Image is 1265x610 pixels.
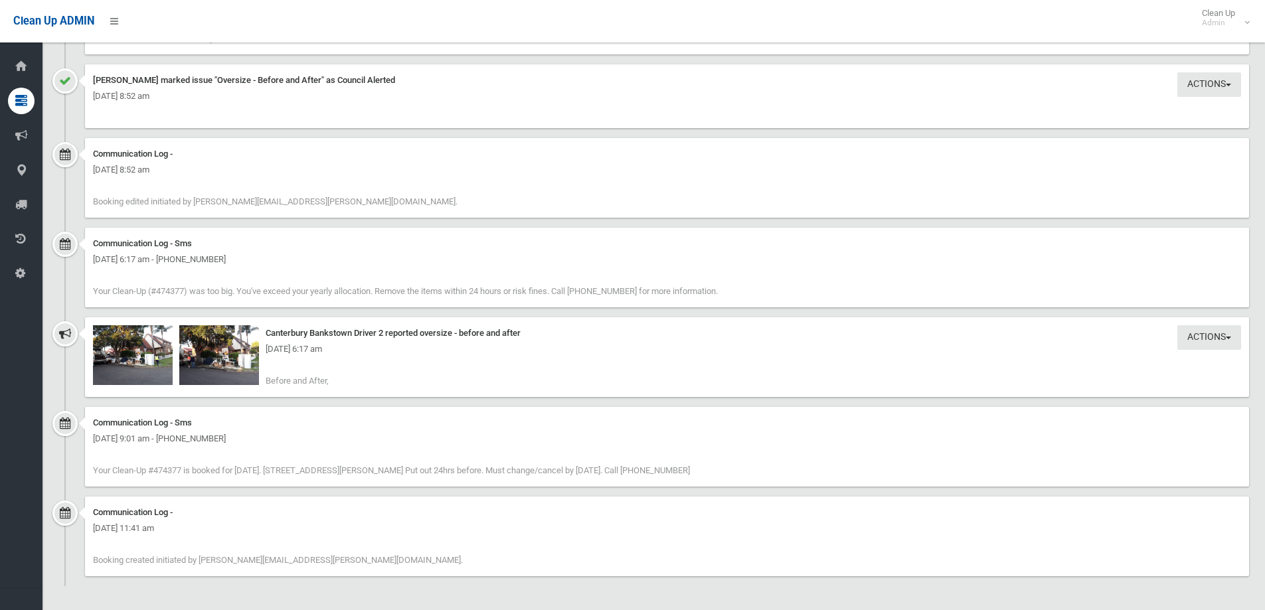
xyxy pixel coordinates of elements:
[1202,18,1235,28] small: Admin
[93,415,1241,431] div: Communication Log - Sms
[93,88,1241,104] div: [DATE] 8:52 am
[93,431,1241,447] div: [DATE] 9:01 am - [PHONE_NUMBER]
[93,555,463,565] span: Booking created initiated by [PERSON_NAME][EMAIL_ADDRESS][PERSON_NAME][DOMAIN_NAME].
[93,520,1241,536] div: [DATE] 11:41 am
[93,236,1241,252] div: Communication Log - Sms
[93,341,1241,357] div: [DATE] 6:17 am
[13,15,94,27] span: Clean Up ADMIN
[93,146,1241,162] div: Communication Log -
[93,162,1241,178] div: [DATE] 8:52 am
[266,376,329,386] span: Before and After,
[93,465,690,475] span: Your Clean-Up #474377 is booked for [DATE]. [STREET_ADDRESS][PERSON_NAME] Put out 24hrs before. M...
[1195,8,1248,28] span: Clean Up
[93,325,1241,341] div: Canterbury Bankstown Driver 2 reported oversize - before and after
[93,72,1241,88] div: [PERSON_NAME] marked issue "Oversize - Before and After" as Council Alerted
[179,325,259,385] img: 2025-09-1906.16.218530100859737349963.jpg
[93,325,173,385] img: 2025-09-1906.07.57432112912547663355.jpg
[1177,325,1241,350] button: Actions
[93,33,480,43] span: Marked as collected. initiated by [PERSON_NAME][EMAIL_ADDRESS][PERSON_NAME][DOMAIN_NAME].
[93,196,458,206] span: Booking edited initiated by [PERSON_NAME][EMAIL_ADDRESS][PERSON_NAME][DOMAIN_NAME].
[93,252,1241,267] div: [DATE] 6:17 am - [PHONE_NUMBER]
[1177,72,1241,97] button: Actions
[93,286,718,296] span: Your Clean-Up (#474377) was too big. You've exceed your yearly allocation. Remove the items withi...
[93,504,1241,520] div: Communication Log -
